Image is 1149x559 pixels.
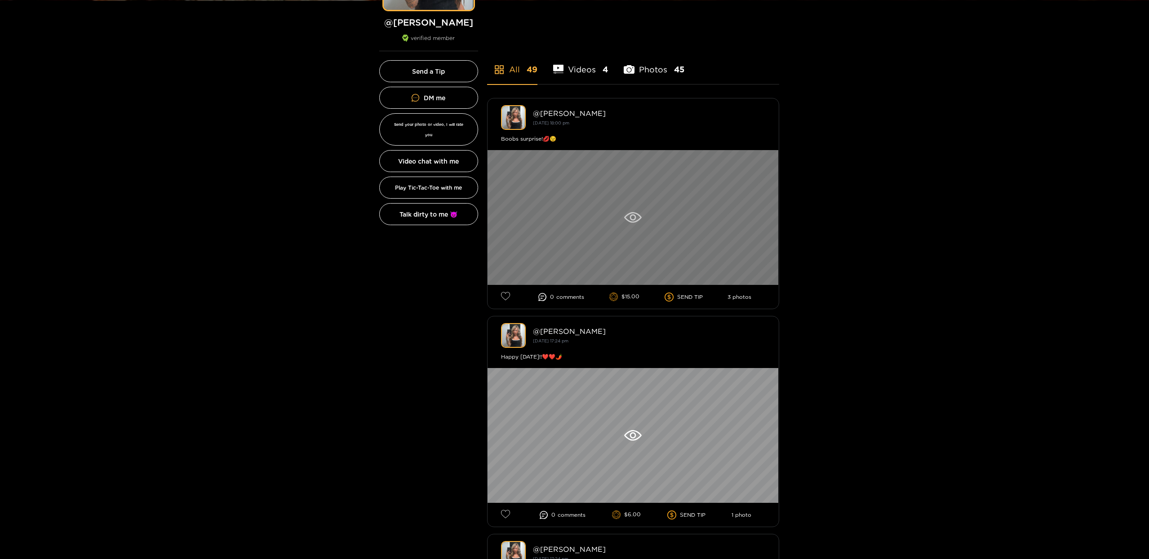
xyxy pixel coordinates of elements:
div: @ [PERSON_NAME] [533,545,765,553]
div: Happy [DATE]!!❤️❤️🌶️ [501,352,765,361]
small: [DATE] 17:24 pm [533,338,568,343]
div: verified member [379,35,478,51]
small: [DATE] 18:00 pm [533,120,569,125]
button: Video chat with me [379,150,478,172]
div: @ [PERSON_NAME] [533,109,765,117]
button: Talk dirty to me 😈 [379,203,478,225]
img: kendra [501,105,526,130]
div: Boobs surprise!💋😉 [501,134,765,143]
span: 4 [603,64,608,75]
li: 1 photo [732,512,751,518]
span: dollar [665,293,677,302]
li: $15.00 [609,293,640,302]
li: 0 [538,293,584,301]
li: SEND TIP [667,510,705,519]
span: comment s [558,512,586,518]
button: Play Tic-Tac-Toe with me [379,177,478,199]
li: SEND TIP [665,293,703,302]
img: kendra [501,323,526,348]
li: Photos [624,44,684,84]
span: appstore [494,64,505,75]
h1: @ [PERSON_NAME] [379,17,478,28]
span: comment s [556,294,584,300]
div: @ [PERSON_NAME] [533,327,765,335]
span: dollar [667,510,680,519]
li: $6.00 [612,510,641,519]
button: Send a Tip [379,60,478,82]
li: 3 photos [728,294,751,300]
li: Videos [553,44,608,84]
span: 45 [674,64,684,75]
a: DM me [379,87,478,109]
li: 0 [540,511,586,519]
span: 49 [527,64,537,75]
li: All [487,44,537,84]
button: Send your photo or video, I will rate you [379,113,478,146]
